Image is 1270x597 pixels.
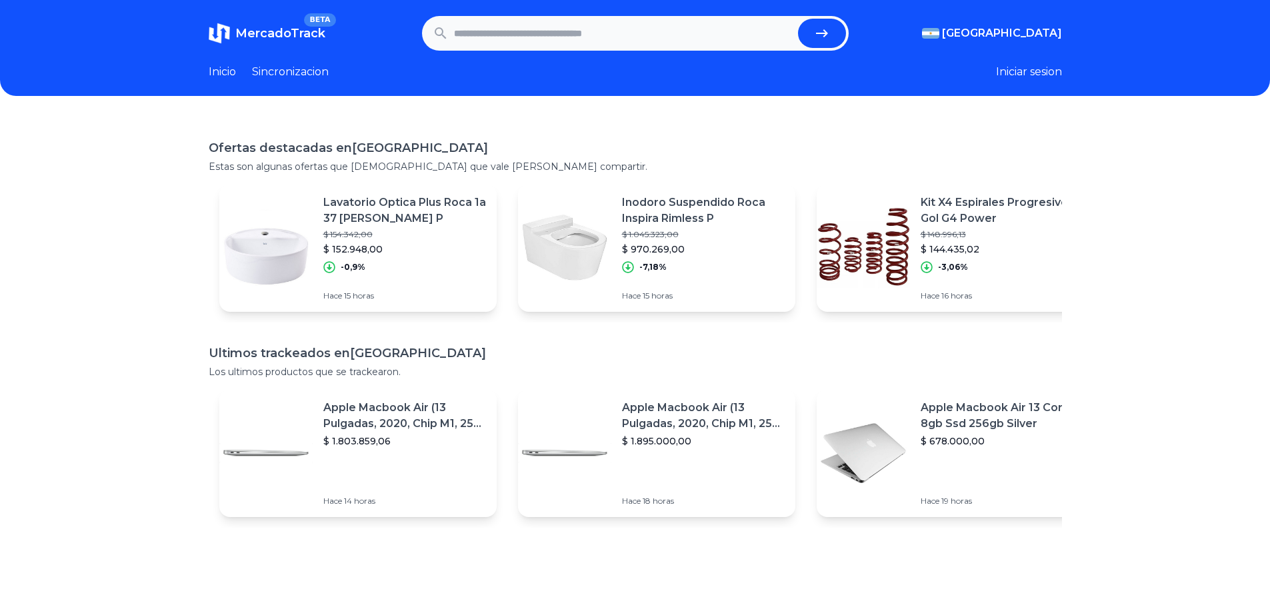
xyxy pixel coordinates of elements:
[209,365,1062,378] p: Los ultimos productos que se trackearon.
[209,23,325,44] a: MercadoTrackBETA
[921,400,1083,432] p: Apple Macbook Air 13 Core I5 8gb Ssd 256gb Silver
[622,496,785,506] p: Hace 18 horas
[921,243,1083,256] p: $ 144.435,02
[304,13,335,27] span: BETA
[209,344,1062,362] h1: Ultimos trackeados en [GEOGRAPHIC_DATA]
[209,64,236,80] a: Inicio
[817,389,1094,517] a: Featured imageApple Macbook Air 13 Core I5 8gb Ssd 256gb Silver$ 678.000,00Hace 19 horas
[323,195,486,227] p: Lavatorio Optica Plus Roca 1a 37 [PERSON_NAME] P
[323,229,486,240] p: $ 154.342,00
[518,201,611,295] img: Featured image
[323,400,486,432] p: Apple Macbook Air (13 Pulgadas, 2020, Chip M1, 256 Gb De Ssd, 8 Gb De Ram) - Plata
[942,25,1062,41] span: [GEOGRAPHIC_DATA]
[921,291,1083,301] p: Hace 16 horas
[341,262,365,273] p: -0,9%
[938,262,968,273] p: -3,06%
[622,400,785,432] p: Apple Macbook Air (13 Pulgadas, 2020, Chip M1, 256 Gb De Ssd, 8 Gb De Ram) - Plata
[518,389,795,517] a: Featured imageApple Macbook Air (13 Pulgadas, 2020, Chip M1, 256 Gb De Ssd, 8 Gb De Ram) - Plata$...
[921,434,1083,448] p: $ 678.000,00
[922,25,1062,41] button: [GEOGRAPHIC_DATA]
[921,496,1083,506] p: Hace 19 horas
[323,291,486,301] p: Hace 15 horas
[921,229,1083,240] p: $ 148.996,13
[622,291,785,301] p: Hace 15 horas
[921,195,1083,227] p: Kit X4 Espirales Progresivos Gol G4 Power
[817,184,1094,312] a: Featured imageKit X4 Espirales Progresivos Gol G4 Power$ 148.996,13$ 144.435,02-3,06%Hace 16 horas
[639,262,667,273] p: -7,18%
[209,160,1062,173] p: Estas son algunas ofertas que [DEMOGRAPHIC_DATA] que vale [PERSON_NAME] compartir.
[817,201,910,295] img: Featured image
[219,389,497,517] a: Featured imageApple Macbook Air (13 Pulgadas, 2020, Chip M1, 256 Gb De Ssd, 8 Gb De Ram) - Plata$...
[235,26,325,41] span: MercadoTrack
[252,64,329,80] a: Sincronizacion
[922,28,939,39] img: Argentina
[996,64,1062,80] button: Iniciar sesion
[323,496,486,506] p: Hace 14 horas
[219,201,313,295] img: Featured image
[518,406,611,500] img: Featured image
[622,229,785,240] p: $ 1.045.323,00
[219,406,313,500] img: Featured image
[323,243,486,256] p: $ 152.948,00
[622,434,785,448] p: $ 1.895.000,00
[323,434,486,448] p: $ 1.803.859,06
[518,184,795,312] a: Featured imageInodoro Suspendido Roca Inspira Rimless P$ 1.045.323,00$ 970.269,00-7,18%Hace 15 horas
[209,23,230,44] img: MercadoTrack
[622,243,785,256] p: $ 970.269,00
[209,139,1062,157] h1: Ofertas destacadas en [GEOGRAPHIC_DATA]
[817,406,910,500] img: Featured image
[622,195,785,227] p: Inodoro Suspendido Roca Inspira Rimless P
[219,184,497,312] a: Featured imageLavatorio Optica Plus Roca 1a 37 [PERSON_NAME] P$ 154.342,00$ 152.948,00-0,9%Hace 1...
